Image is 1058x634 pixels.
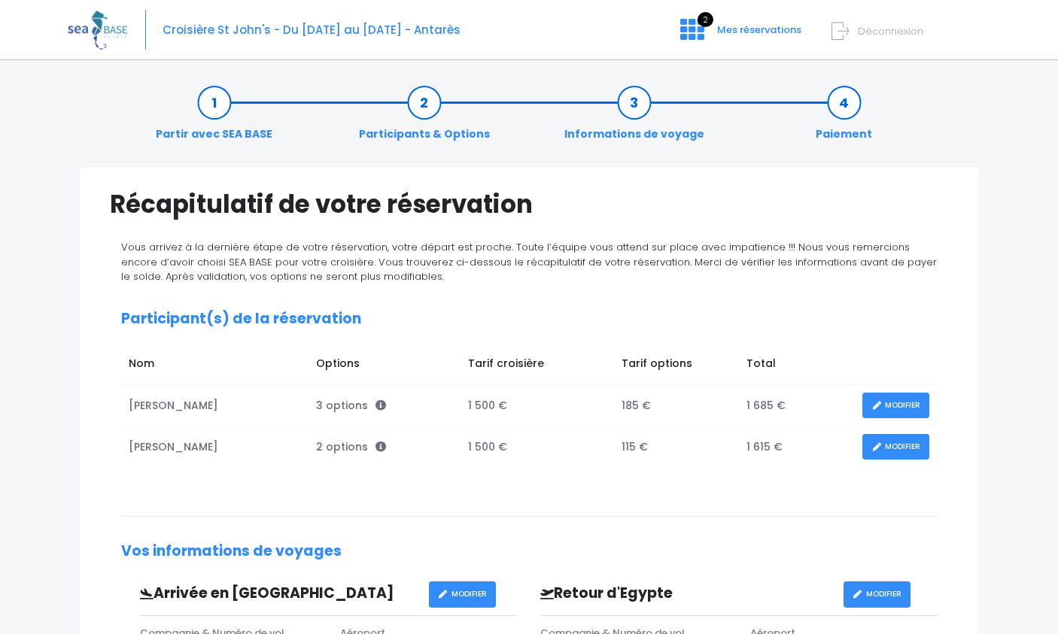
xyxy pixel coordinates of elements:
td: Nom [121,348,309,384]
a: MODIFIER [844,581,911,608]
td: Tarif options [614,348,739,384]
td: 115 € [614,426,739,468]
span: Mes réservations [717,23,801,37]
a: Informations de voyage [557,95,712,142]
a: 2 Mes réservations [668,28,810,42]
span: Vous arrivez à la dernière étape de votre réservation, votre départ est proche. Toute l’équipe vo... [121,240,937,284]
h2: Vos informations de voyages [121,543,937,560]
td: 1 615 € [739,426,855,468]
a: MODIFIER [429,581,496,608]
a: MODIFIER [862,434,929,460]
td: Total [739,348,855,384]
span: Croisière St John's - Du [DATE] au [DATE] - Antarès [163,22,461,38]
a: Partir avec SEA BASE [148,95,280,142]
td: Tarif croisière [461,348,615,384]
td: 1 500 € [461,426,615,468]
td: Options [309,348,461,384]
span: 2 options [316,439,386,454]
a: Participants & Options [351,95,497,142]
span: Déconnexion [858,24,923,38]
a: MODIFIER [862,393,929,419]
h2: Participant(s) de la réservation [121,311,937,328]
td: 185 € [614,385,739,426]
td: [PERSON_NAME] [121,426,309,468]
td: 1 685 € [739,385,855,426]
td: [PERSON_NAME] [121,385,309,426]
h3: Arrivée en [GEOGRAPHIC_DATA] [129,585,429,602]
span: 2 [698,12,713,27]
a: Paiement [808,95,880,142]
h3: Retour d'Egypte [529,585,844,602]
h1: Récapitulatif de votre réservation [110,190,948,219]
td: 1 500 € [461,385,615,426]
span: 3 options [316,398,386,413]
